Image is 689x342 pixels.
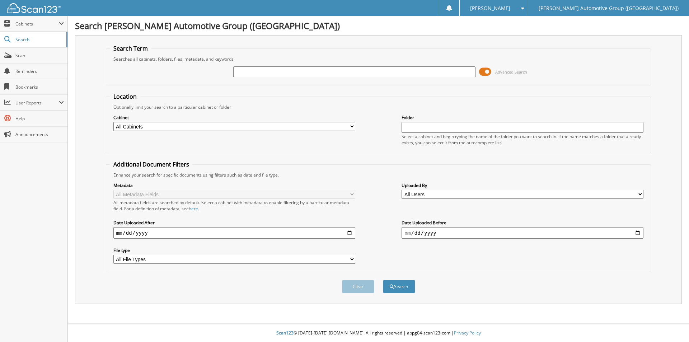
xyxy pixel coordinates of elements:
[15,68,64,74] span: Reminders
[15,37,63,43] span: Search
[276,330,294,336] span: Scan123
[110,44,151,52] legend: Search Term
[539,6,679,10] span: [PERSON_NAME] Automotive Group ([GEOGRAPHIC_DATA])
[110,56,647,62] div: Searches all cabinets, folders, files, metadata, and keywords
[113,247,355,253] label: File type
[15,116,64,122] span: Help
[75,20,682,32] h1: Search [PERSON_NAME] Automotive Group ([GEOGRAPHIC_DATA])
[402,133,643,146] div: Select a cabinet and begin typing the name of the folder you want to search in. If the name match...
[113,200,355,212] div: All metadata fields are searched by default. Select a cabinet with metadata to enable filtering b...
[110,160,193,168] legend: Additional Document Filters
[15,131,64,137] span: Announcements
[113,114,355,121] label: Cabinet
[113,220,355,226] label: Date Uploaded After
[15,100,59,106] span: User Reports
[383,280,415,293] button: Search
[113,182,355,188] label: Metadata
[110,104,647,110] div: Optionally limit your search to a particular cabinet or folder
[402,220,643,226] label: Date Uploaded Before
[189,206,198,212] a: here
[402,182,643,188] label: Uploaded By
[402,227,643,239] input: end
[402,114,643,121] label: Folder
[15,52,64,58] span: Scan
[110,93,140,100] legend: Location
[110,172,647,178] div: Enhance your search for specific documents using filters such as date and file type.
[454,330,481,336] a: Privacy Policy
[113,227,355,239] input: start
[342,280,374,293] button: Clear
[15,84,64,90] span: Bookmarks
[495,69,527,75] span: Advanced Search
[7,3,61,13] img: scan123-logo-white.svg
[15,21,59,27] span: Cabinets
[68,324,689,342] div: © [DATE]-[DATE] [DOMAIN_NAME]. All rights reserved | appg04-scan123-com |
[470,6,510,10] span: [PERSON_NAME]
